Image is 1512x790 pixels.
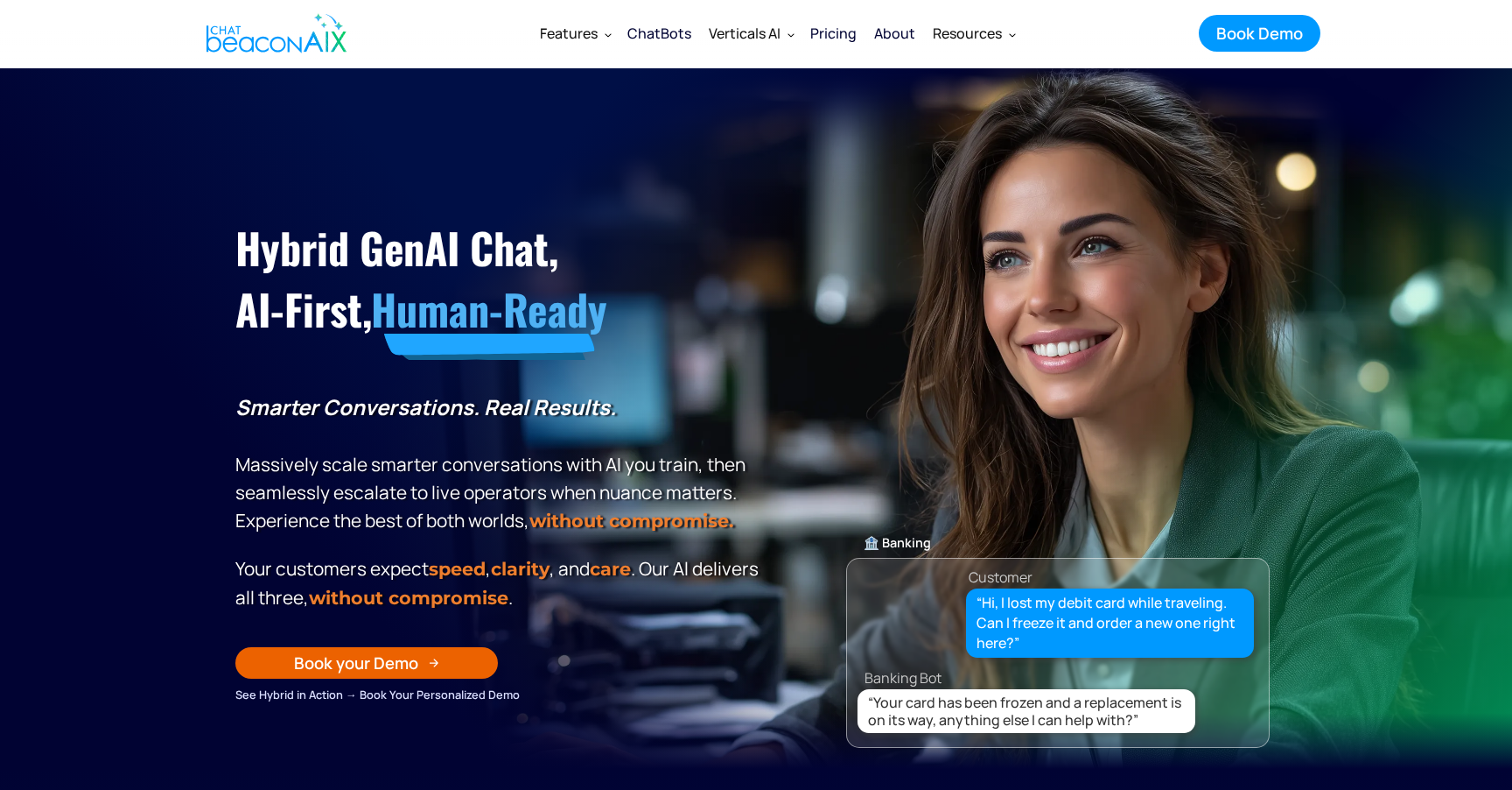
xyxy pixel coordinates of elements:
[874,21,915,46] div: About
[709,21,780,46] div: Verticals AI
[309,587,508,609] span: without compromise
[235,392,616,421] strong: Smarter Conversations. Real Results.
[235,393,765,535] p: Massively scale smarter conversations with AI you train, then seamlessly escalate to live operato...
[192,3,356,64] a: home
[235,217,765,341] h1: Hybrid GenAI Chat, AI-First,
[590,558,631,580] span: care
[1199,15,1320,52] a: Book Demo
[865,11,924,56] a: About
[787,31,794,38] img: Dropdown
[933,21,1002,46] div: Resources
[429,558,486,580] strong: speed
[810,21,857,46] div: Pricing
[700,12,801,54] div: Verticals AI
[371,278,606,340] span: Human-Ready
[531,12,619,54] div: Features
[801,11,865,56] a: Pricing
[1009,31,1016,38] img: Dropdown
[294,652,418,674] div: Book your Demo
[529,510,733,532] strong: without compromise.
[491,558,549,580] span: clarity
[235,647,498,679] a: Book your Demo
[235,685,765,704] div: See Hybrid in Action → Book Your Personalized Demo
[1216,22,1303,45] div: Book Demo
[924,12,1023,54] div: Resources
[619,11,700,56] a: ChatBots
[969,565,1032,589] div: Customer
[429,658,439,668] img: Arrow
[847,531,1269,555] div: 🏦 Banking
[605,31,612,38] img: Dropdown
[540,21,598,46] div: Features
[627,21,691,46] div: ChatBots
[976,593,1244,654] div: “Hi, I lost my debit card while traveling. Can I freeze it and order a new one right here?”
[235,554,765,612] p: Your customers expect , , and . Our Al delivers all three, .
